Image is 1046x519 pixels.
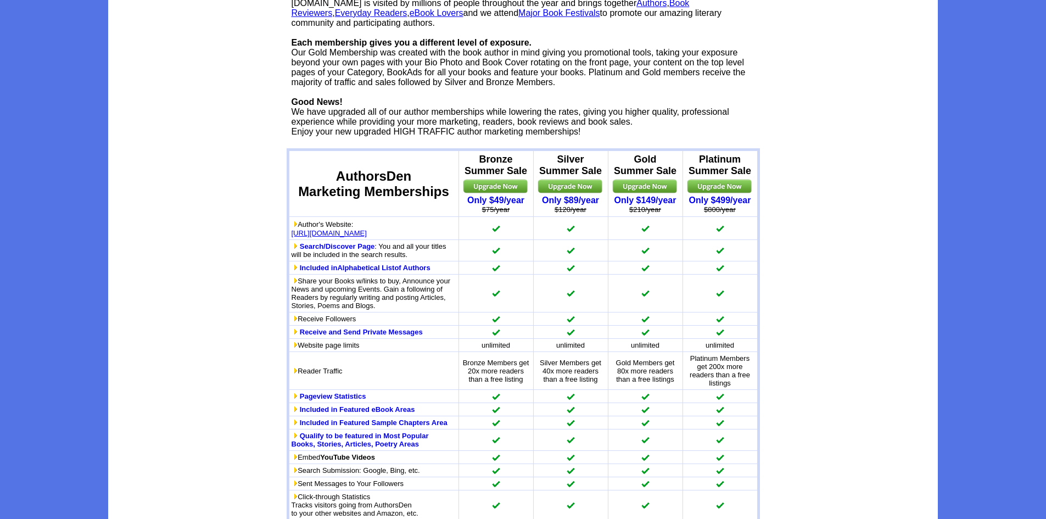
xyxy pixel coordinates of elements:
[556,341,585,349] font: unlimited
[335,8,407,18] a: Everyday Readers
[715,225,724,232] img: checkmark.gif
[542,196,599,205] a: Only $89/year
[715,247,724,254] img: checkmark.gif
[715,501,724,509] img: checkmark.gif
[566,289,575,297] img: checkmark.gif
[293,329,298,334] img: more_btn2.gif
[616,359,675,383] font: Gold Members get 80x more readers than a free listings
[566,480,575,488] img: checkmark.gif
[293,393,298,399] img: more_btn2.gif
[566,501,575,509] img: checkmark.gif
[641,501,650,509] img: checkmark.gif
[641,436,650,444] img: checkmark.gif
[293,454,298,460] img: more_btn2.gif
[566,328,575,336] img: checkmark.gif
[491,406,500,414] img: checkmark.gif
[293,368,298,373] img: more_btn2.gif
[491,247,500,254] img: checkmark.gif
[641,289,650,297] img: checkmark.gif
[491,315,500,323] img: checkmark.gif
[463,359,529,383] font: Bronze Members get 20x more readers than a free listing
[715,419,724,427] img: checkmark.gif
[715,436,724,444] img: checkmark.gif
[641,406,650,414] img: checkmark.gif
[715,480,724,488] img: checkmark.gif
[293,265,298,270] img: more_btn2.gif
[690,354,750,387] font: Platinum Members get 200x more readers than a free listings
[293,243,298,249] img: more_btn2.gif
[566,406,575,414] img: checkmark.gif
[566,436,575,444] img: checkmark.gif
[566,419,575,427] img: checkmark.gif
[641,419,650,427] img: checkmark.gif
[467,196,524,205] b: Only $49/year
[482,205,510,214] strike: $75/year
[715,264,724,272] img: checkmark.gif
[715,315,724,323] img: checkmark.gif
[292,479,404,488] font: Sent Messages to Your Followers
[715,467,724,475] img: checkmark.gif
[566,264,575,272] img: checkmark.gif
[482,341,510,349] font: unlimited
[293,433,298,438] img: more_btn2.gif
[689,154,751,176] b: Platinum Summer Sale
[292,242,446,259] font: : You and all your titles will be included in the search results.
[689,196,751,205] a: Only $499/year
[641,467,650,475] img: checkmark.gif
[293,406,298,412] img: more_btn2.gif
[292,432,429,448] a: Qualify to be featured in Most PopularBooks, Stories, Articles, Poetry Areas
[491,328,500,336] img: checkmark.gif
[293,467,298,473] img: more_btn2.gif
[491,289,500,297] img: checkmark.gif
[300,242,375,250] a: Search/Discover Page
[539,154,602,176] b: Silver Summer Sale
[491,436,500,444] img: checkmark.gif
[300,392,366,400] a: Pageview Statistics
[704,205,736,214] strike: $800/year
[292,97,343,107] b: Good News!
[292,453,376,461] font: Embed
[292,277,451,310] font: Share your Books w/links to buy, Announce your News and upcoming Events. Gain a following of Read...
[337,264,394,272] b: Alphabetical List
[300,405,415,414] a: Included in Featured eBook Areas
[555,205,586,214] strike: $120/year
[614,196,676,205] a: Only $149/year
[292,367,343,375] font: Reader Traffic
[292,220,354,228] font: Author's Website:
[536,177,605,196] img: upgrade.jpg
[491,419,500,427] img: checkmark.gif
[293,278,298,283] img: more_btn2.gif
[462,177,530,196] img: upgrade.jpg
[715,289,724,297] img: checkmark.gif
[298,169,449,199] font: AuthorsDen Marketing Memberships
[566,393,575,400] img: checkmark.gif
[491,393,500,400] img: checkmark.gif
[715,406,724,414] img: checkmark.gif
[410,8,463,18] a: eBook Lovers
[292,493,418,517] font: Click-through Statistics Tracks visitors going from AuthorsDen to your other websites and Amazon,...
[641,328,650,336] img: checkmark.gif
[641,264,650,272] img: checkmark.gif
[491,225,500,232] img: checkmark.gif
[293,494,298,499] img: more_btn2.gif
[491,454,500,461] img: checkmark.gif
[641,480,650,488] img: checkmark.gif
[686,177,754,196] img: upgrade.jpg
[611,177,680,196] img: upgrade.jpg
[300,328,423,336] a: Receive and Send Private Messages
[566,315,575,323] img: checkmark.gif
[641,454,650,461] img: checkmark.gif
[491,480,500,488] img: checkmark.gif
[566,225,575,232] img: checkmark.gif
[540,359,601,383] font: Silver Members get 40x more readers than a free listing
[641,315,650,323] img: checkmark.gif
[292,341,360,349] font: Website page limits
[491,501,500,509] img: checkmark.gif
[641,393,650,400] img: checkmark.gif
[293,342,298,348] img: more_btn2.gif
[300,264,430,272] a: Included inAlphabetical Listof Authors
[320,453,375,461] b: YouTube Videos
